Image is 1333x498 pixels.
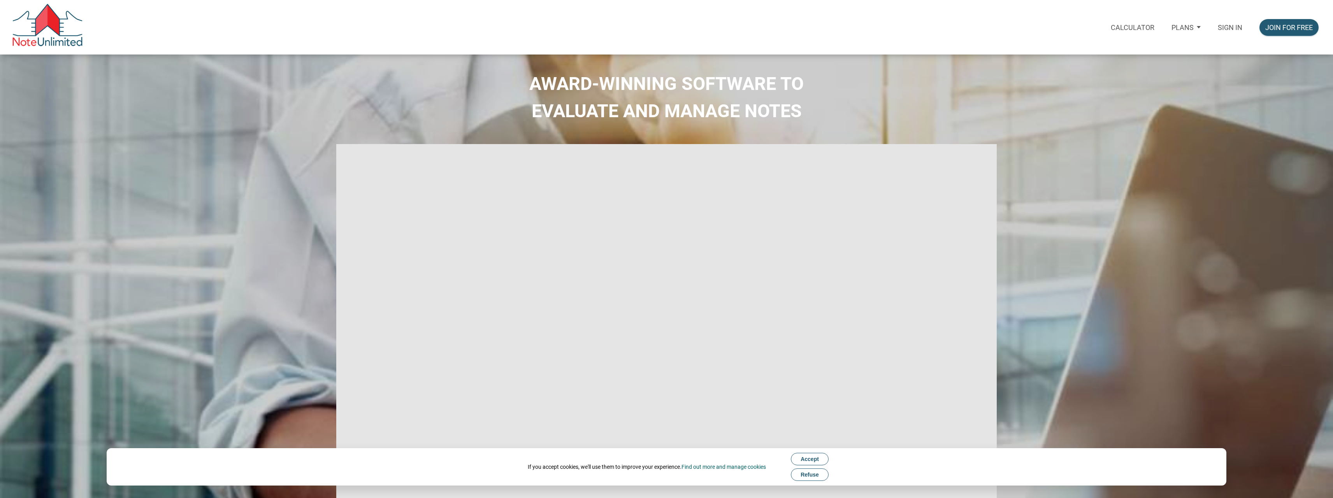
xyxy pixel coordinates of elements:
h2: AWARD-WINNING SOFTWARE TO EVALUATE AND MANAGE NOTES [6,70,1327,125]
button: Accept [791,453,829,465]
button: Plans [1163,13,1209,41]
p: Plans [1171,23,1194,32]
button: Join for free [1259,19,1319,36]
div: If you accept cookies, we'll use them to improve your experience. [528,463,766,471]
a: Sign in [1209,13,1251,42]
span: Accept [801,456,819,462]
p: Sign in [1218,23,1242,32]
a: Calculator [1102,13,1163,42]
a: Join for free [1251,13,1327,42]
button: Refuse [791,468,829,481]
a: Plans [1163,13,1209,42]
div: Join for free [1265,22,1313,33]
span: Refuse [801,472,819,478]
p: Calculator [1111,23,1154,32]
a: Find out more and manage cookies [681,464,766,470]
